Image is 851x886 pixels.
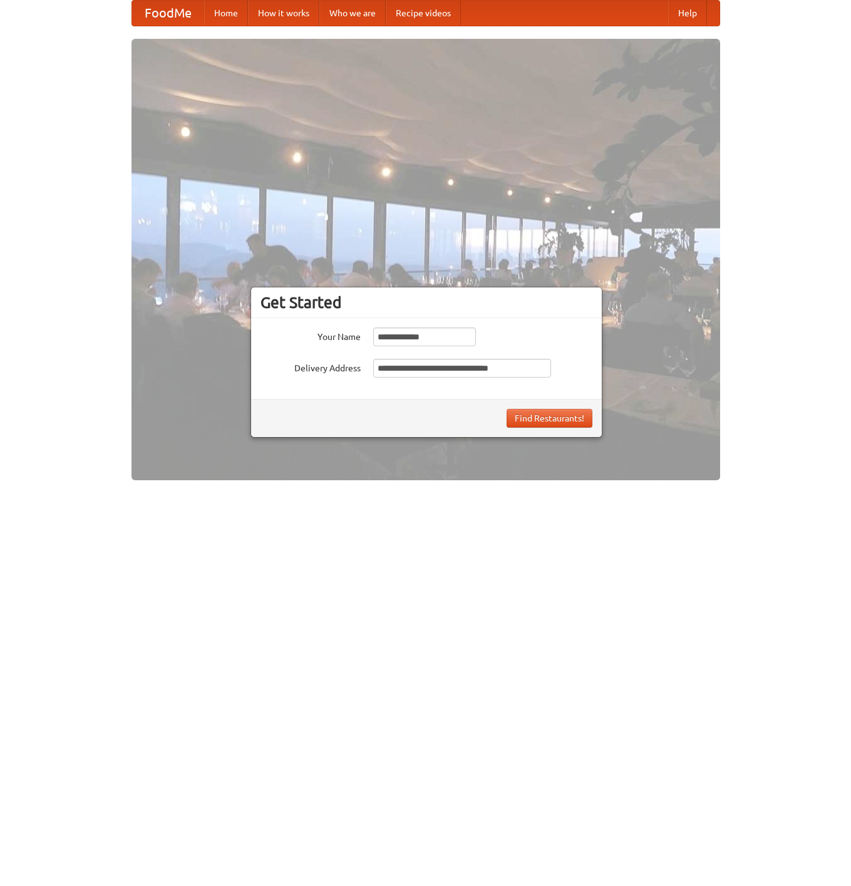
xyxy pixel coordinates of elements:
a: Who we are [319,1,386,26]
a: FoodMe [132,1,204,26]
a: Recipe videos [386,1,461,26]
button: Find Restaurants! [507,409,592,428]
label: Your Name [260,327,361,343]
a: How it works [248,1,319,26]
label: Delivery Address [260,359,361,374]
a: Help [668,1,707,26]
a: Home [204,1,248,26]
h3: Get Started [260,293,592,312]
